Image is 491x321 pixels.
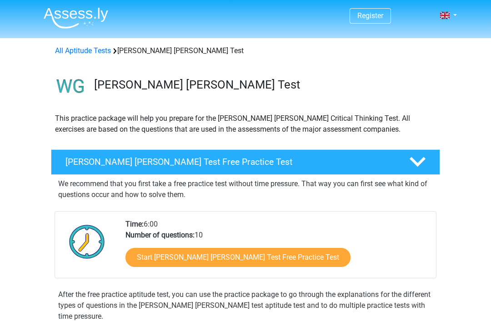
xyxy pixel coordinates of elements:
a: Start [PERSON_NAME] [PERSON_NAME] Test Free Practice Test [125,248,351,267]
a: [PERSON_NAME] [PERSON_NAME] Test Free Practice Test [47,149,444,175]
img: Clock [64,219,110,264]
p: We recommend that you first take a free practice test without time pressure. That way you can fir... [58,178,433,200]
div: 6:00 10 [119,219,436,278]
b: Time: [125,220,144,228]
img: Assessly [44,7,108,29]
a: All Aptitude Tests [55,46,111,55]
p: This practice package will help you prepare for the [PERSON_NAME] [PERSON_NAME] Critical Thinking... [55,113,436,135]
h4: [PERSON_NAME] [PERSON_NAME] Test Free Practice Test [65,157,395,167]
img: watson glaser test [51,67,90,106]
h3: [PERSON_NAME] [PERSON_NAME] Test [94,78,433,92]
b: Number of questions: [125,231,195,239]
div: [PERSON_NAME] [PERSON_NAME] Test [51,45,440,56]
a: Register [357,11,383,20]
